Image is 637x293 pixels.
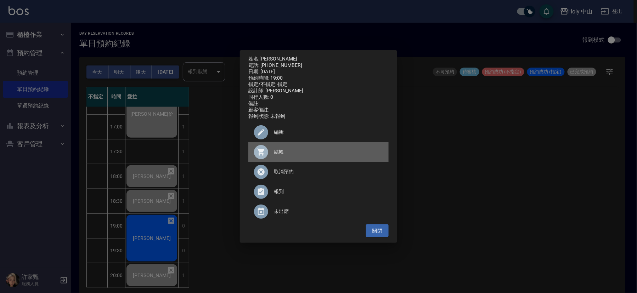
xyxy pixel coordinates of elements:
[248,69,389,75] div: 日期: [DATE]
[248,122,389,142] div: 編輯
[248,81,389,88] div: 指定/不指定: 指定
[259,56,297,62] a: [PERSON_NAME]
[248,94,389,100] div: 同行人數: 0
[248,75,389,81] div: 預約時間: 19:00
[248,100,389,107] div: 備註:
[248,182,389,202] div: 報到
[248,88,389,94] div: 設計師: [PERSON_NAME]
[248,202,389,222] div: 未出席
[248,62,389,69] div: 電話: [PHONE_NUMBER]
[248,142,389,162] a: 結帳
[248,107,389,113] div: 顧客備註:
[248,162,389,182] div: 取消預約
[366,224,389,237] button: 關閉
[248,113,389,120] div: 報到狀態: 未報到
[248,56,389,62] p: 姓名:
[274,208,383,215] span: 未出席
[274,128,383,136] span: 編輯
[274,188,383,195] span: 報到
[274,168,383,176] span: 取消預約
[274,148,383,156] span: 結帳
